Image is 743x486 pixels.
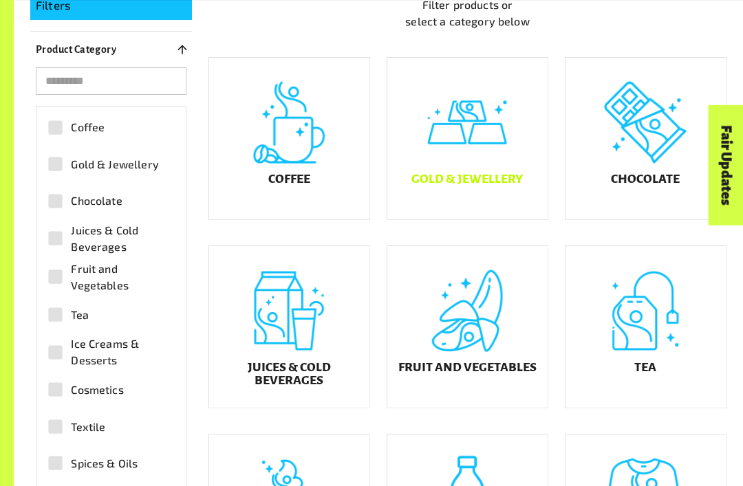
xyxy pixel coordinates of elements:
a: Tea [565,246,726,409]
h5: Coffee [268,173,310,187]
span: Ice Creams & Desserts [71,336,167,369]
a: Fruit and Vegetables [387,246,548,409]
span: Juices & Cold Beverages [71,223,167,256]
a: Gold & Jewellery [387,58,548,221]
h5: Gold & Jewellery [411,173,523,187]
span: Coffee [71,120,105,136]
h5: Tea [634,362,656,375]
span: Chocolate [71,193,122,210]
span: Spices & Oils [71,456,138,472]
p: Product Category [36,42,116,58]
span: Fruit and Vegetables [71,261,167,294]
button: Product Category [30,38,192,63]
span: Textile [71,419,105,436]
span: Cosmetics [71,382,123,399]
a: Chocolate [565,58,726,221]
span: Gold & Jewellery [71,157,158,173]
h5: Juices & Cold Beverages [220,362,358,388]
span: Tea [71,307,88,324]
h5: Fruit and Vegetables [398,362,537,375]
a: Coffee [208,58,370,221]
a: Juices & Cold Beverages [208,246,370,409]
h5: Chocolate [611,173,680,187]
